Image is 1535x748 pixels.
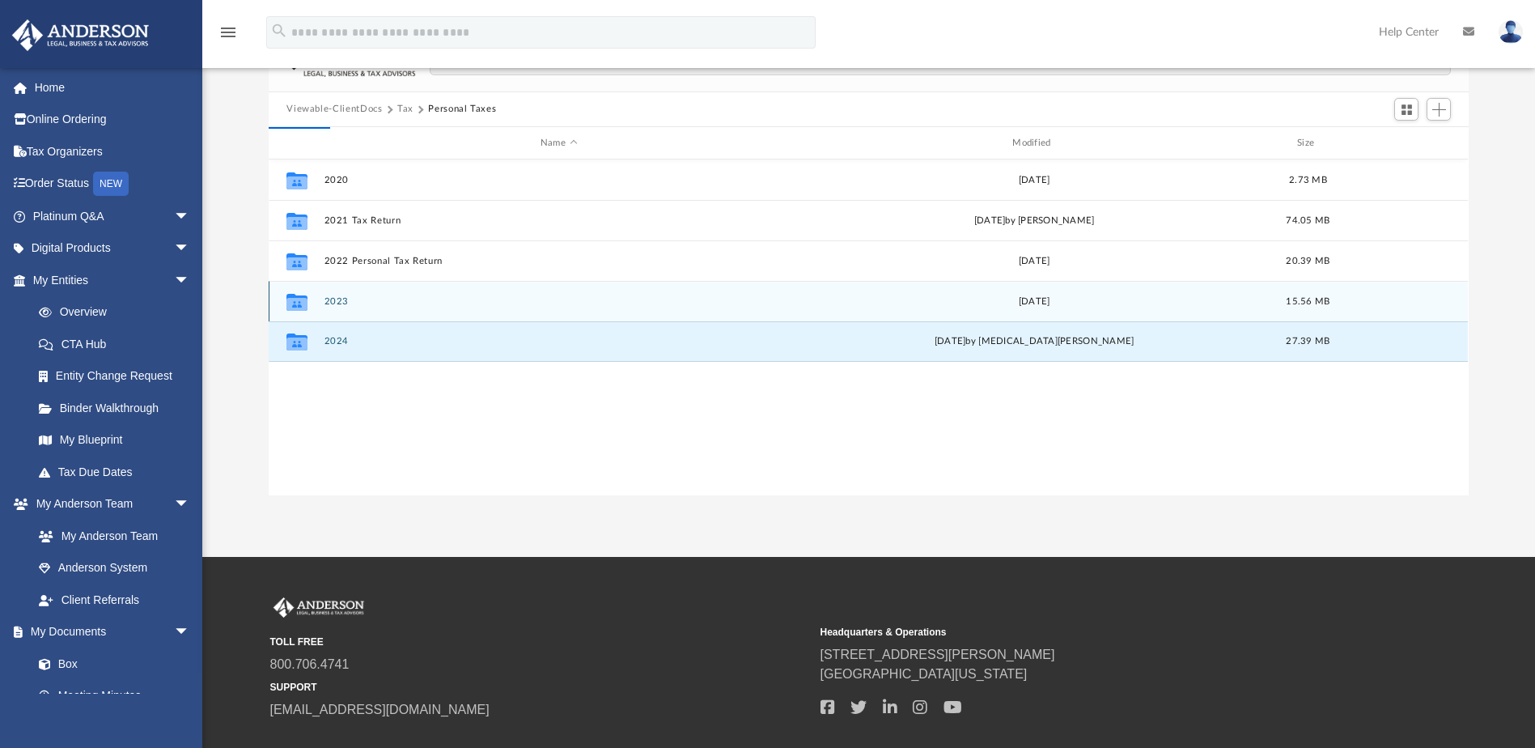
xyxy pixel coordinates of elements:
div: [DATE] by [PERSON_NAME] [800,214,1269,228]
a: Client Referrals [23,584,206,616]
img: Anderson Advisors Platinum Portal [7,19,154,51]
a: Tax Due Dates [23,456,214,488]
button: 2023 [324,296,793,307]
a: Meeting Minutes [23,680,206,712]
img: Anderson Advisors Platinum Portal [270,597,367,618]
a: [EMAIL_ADDRESS][DOMAIN_NAME] [270,703,490,716]
span: arrow_drop_down [174,488,206,521]
button: Tax [397,102,413,117]
div: [DATE] [800,295,1269,309]
button: Viewable-ClientDocs [286,102,382,117]
a: menu [218,31,238,42]
div: Modified [799,136,1269,151]
a: My Documentsarrow_drop_down [11,616,206,648]
a: My Entitiesarrow_drop_down [11,264,214,296]
span: 15.56 MB [1287,297,1330,306]
span: [DATE] [935,338,966,346]
button: 2022 Personal Tax Return [324,256,793,266]
i: menu [218,23,238,42]
i: search [270,22,288,40]
a: My Anderson Team [23,520,198,552]
span: arrow_drop_down [174,616,206,649]
span: arrow_drop_down [174,200,206,233]
a: Binder Walkthrough [23,392,214,424]
a: Tax Organizers [11,135,214,168]
a: Digital Productsarrow_drop_down [11,232,214,265]
a: Platinum Q&Aarrow_drop_down [11,200,214,232]
button: Personal Taxes [428,102,496,117]
a: Overview [23,296,214,329]
div: by [MEDICAL_DATA][PERSON_NAME] [800,335,1269,350]
small: SUPPORT [270,680,809,695]
img: User Pic [1499,20,1523,44]
span: 74.05 MB [1287,216,1330,225]
a: 800.706.4741 [270,657,350,671]
a: My Blueprint [23,424,206,457]
a: My Anderson Teamarrow_drop_down [11,488,206,521]
a: Home [11,71,214,104]
span: 20.39 MB [1287,257,1330,266]
span: 27.39 MB [1287,338,1330,346]
div: id [276,136,316,151]
div: grid [269,159,1468,495]
button: Add [1427,98,1451,121]
a: Box [23,648,198,680]
a: Anderson System [23,552,206,584]
small: TOLL FREE [270,635,809,649]
a: [STREET_ADDRESS][PERSON_NAME] [821,648,1055,661]
div: NEW [93,172,129,196]
button: 2024 [324,337,793,347]
a: CTA Hub [23,328,214,360]
button: Switch to Grid View [1394,98,1418,121]
a: Entity Change Request [23,360,214,393]
a: Online Ordering [11,104,214,136]
a: [GEOGRAPHIC_DATA][US_STATE] [821,667,1028,681]
div: Size [1276,136,1341,151]
span: arrow_drop_down [174,264,206,297]
span: 2.73 MB [1289,176,1327,185]
div: Name [324,136,793,151]
div: [DATE] [800,173,1269,188]
span: arrow_drop_down [174,232,206,266]
button: 2020 [324,175,793,185]
div: id [1348,136,1461,151]
div: [DATE] [800,254,1269,269]
a: Order StatusNEW [11,168,214,201]
small: Headquarters & Operations [821,625,1359,640]
button: 2021 Tax Return [324,215,793,226]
